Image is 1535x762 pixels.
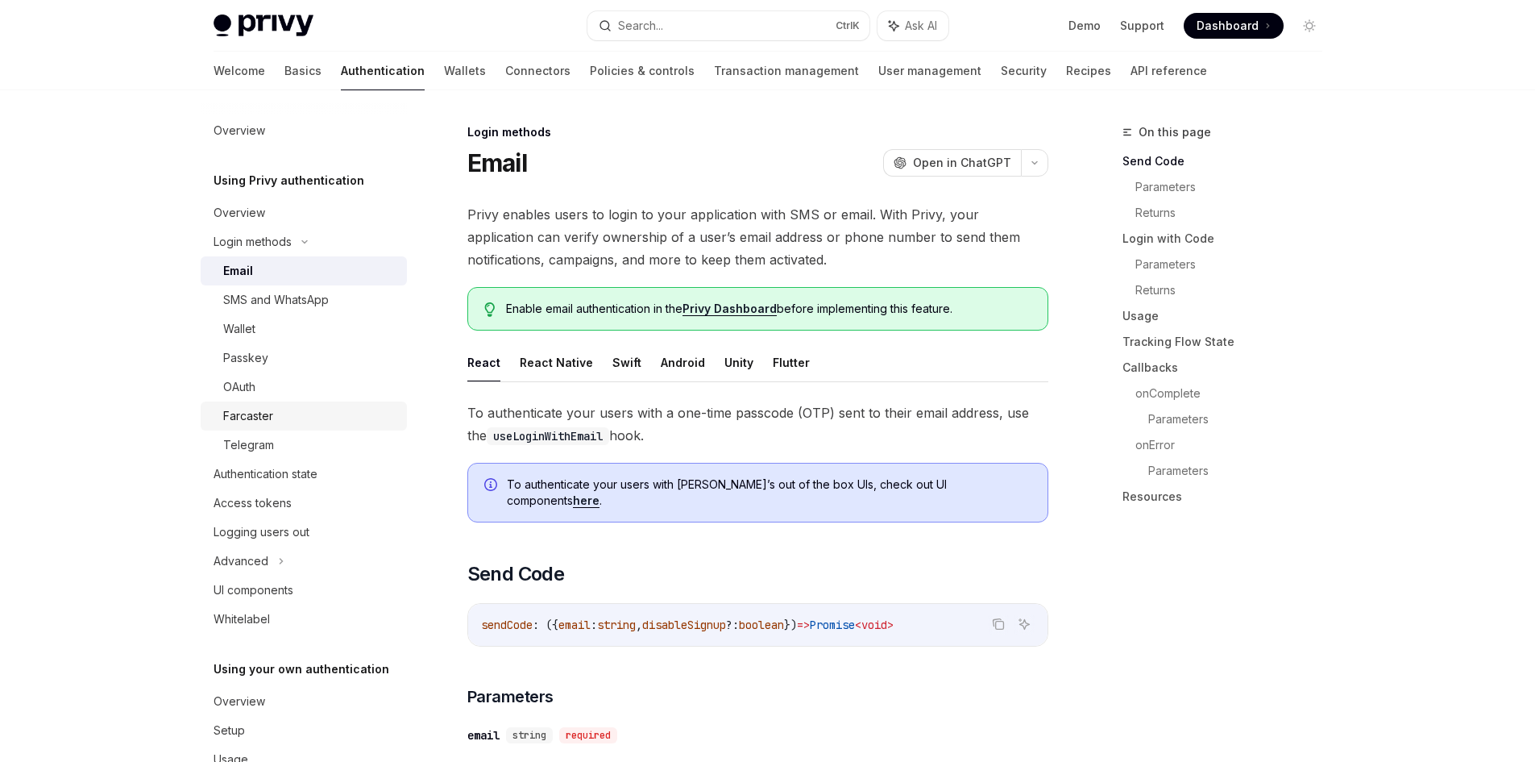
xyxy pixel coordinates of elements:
span: To authenticate your users with a one-time passcode (OTP) sent to their email address, use the hook. [467,402,1048,447]
span: Ask AI [905,18,937,34]
span: boolean [739,618,784,632]
a: SMS and WhatsApp [201,285,407,314]
button: Unity [724,344,753,381]
a: Send Code [1122,148,1335,174]
a: Authentication [341,52,425,90]
a: Overview [201,116,407,145]
div: email [467,727,500,743]
span: Send Code [467,561,565,587]
button: Toggle dark mode [1296,13,1322,39]
div: Setup [214,721,245,740]
span: To authenticate your users with [PERSON_NAME]’s out of the box UIs, check out UI components . [507,477,1031,509]
span: void [861,618,887,632]
svg: Tip [484,302,496,317]
a: Parameters [1148,406,1335,432]
a: Overview [201,687,407,716]
a: Wallet [201,314,407,344]
button: Ask AI [1014,614,1035,635]
a: Connectors [505,52,570,90]
span: > [887,618,894,632]
a: Support [1120,18,1164,34]
span: }) [784,618,797,632]
div: Login methods [467,124,1048,140]
svg: Info [484,478,500,494]
a: Overview [201,198,407,227]
div: SMS and WhatsApp [223,290,329,310]
span: Parameters [467,685,554,708]
div: Email [223,261,253,281]
div: Authentication state [214,464,317,484]
a: Resources [1122,484,1335,510]
span: : ({ [533,618,558,632]
span: email [558,618,591,632]
a: UI components [201,576,407,605]
a: Authentication state [201,460,407,489]
button: Flutter [773,344,810,381]
div: Overview [214,121,265,140]
button: React Native [520,344,593,381]
a: Demo [1068,18,1101,34]
a: Passkey [201,344,407,373]
a: Callbacks [1122,355,1335,381]
div: Advanced [214,552,268,571]
button: Open in ChatGPT [883,149,1021,177]
button: Search...CtrlK [587,11,869,40]
div: OAuth [223,377,255,397]
a: Parameters [1135,174,1335,200]
a: Setup [201,716,407,745]
a: onError [1135,432,1335,458]
a: Usage [1122,303,1335,329]
button: Ask AI [877,11,948,40]
a: Privy Dashboard [682,302,777,316]
div: Passkey [223,348,268,368]
a: Whitelabel [201,605,407,634]
div: Farcaster [223,406,273,426]
div: Wallet [223,319,255,339]
a: Recipes [1066,52,1111,90]
a: Access tokens [201,489,407,518]
a: Login with Code [1122,226,1335,252]
h5: Using your own authentication [214,660,389,679]
span: < [855,618,861,632]
a: Returns [1135,277,1335,303]
button: Copy the contents from the code block [988,614,1009,635]
span: , [636,618,642,632]
a: Logging users out [201,518,407,547]
button: Swift [612,344,641,381]
span: string [597,618,636,632]
a: Farcaster [201,402,407,431]
h5: Using Privy authentication [214,171,364,190]
button: React [467,344,500,381]
a: Policies & controls [590,52,695,90]
a: Tracking Flow State [1122,329,1335,355]
span: Dashboard [1197,18,1259,34]
a: User management [878,52,981,90]
a: API reference [1131,52,1207,90]
div: Overview [214,203,265,223]
h1: Email [467,148,527,177]
div: Search... [618,16,663,35]
span: => [797,618,810,632]
span: ?: [726,618,739,632]
button: Android [661,344,705,381]
a: Security [1001,52,1047,90]
a: Telegram [201,431,407,460]
a: Email [201,256,407,285]
span: Ctrl K [836,19,860,32]
div: Access tokens [214,493,292,513]
code: useLoginWithEmail [487,427,609,445]
span: Open in ChatGPT [913,155,1011,171]
a: Welcome [214,52,265,90]
a: onComplete [1135,381,1335,406]
img: light logo [214,15,313,37]
div: required [559,727,617,743]
span: : [591,618,597,632]
a: OAuth [201,373,407,402]
span: disableSignup [642,618,726,632]
a: Returns [1135,200,1335,226]
a: Basics [284,52,322,90]
span: On this page [1139,123,1211,142]
div: UI components [214,581,293,600]
div: Logging users out [214,523,309,542]
span: sendCode [481,618,533,632]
